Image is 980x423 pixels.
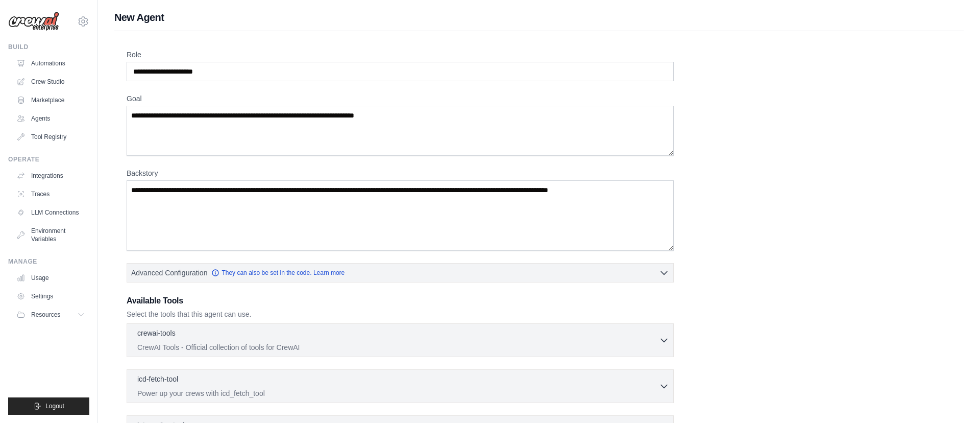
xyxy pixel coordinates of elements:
[137,374,178,384] p: icd-fetch-tool
[12,92,89,108] a: Marketplace
[211,269,345,277] a: They can also be set in the code. Learn more
[131,328,669,353] button: crewai-tools CrewAI Tools - Official collection of tools for CrewAI
[114,10,964,25] h1: New Agent
[12,288,89,304] a: Settings
[12,74,89,90] a: Crew Studio
[12,186,89,202] a: Traces
[127,309,674,319] p: Select the tools that this agent can use.
[137,328,176,338] p: crewai-tools
[12,168,89,184] a: Integrations
[45,402,64,410] span: Logout
[137,342,659,353] p: CrewAI Tools - Official collection of tools for CrewAI
[137,388,659,398] p: Power up your crews with icd_fetch_tool
[127,264,673,282] button: Advanced Configuration They can also be set in the code. Learn more
[12,204,89,221] a: LLM Connections
[12,223,89,247] a: Environment Variables
[31,311,60,319] span: Resources
[127,168,674,178] label: Backstory
[8,12,59,31] img: Logo
[12,110,89,127] a: Agents
[131,374,669,398] button: icd-fetch-tool Power up your crews with icd_fetch_tool
[8,155,89,163] div: Operate
[12,55,89,72] a: Automations
[8,397,89,415] button: Logout
[12,129,89,145] a: Tool Registry
[131,268,207,278] span: Advanced Configuration
[127,50,674,60] label: Role
[8,257,89,266] div: Manage
[12,270,89,286] a: Usage
[127,93,674,104] label: Goal
[127,295,674,307] h3: Available Tools
[8,43,89,51] div: Build
[12,307,89,323] button: Resources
